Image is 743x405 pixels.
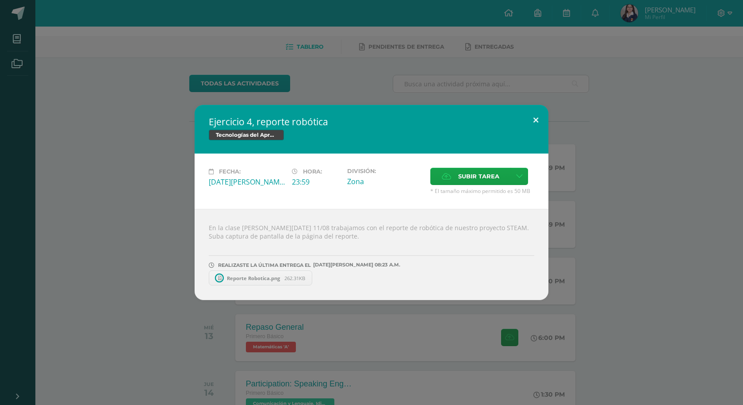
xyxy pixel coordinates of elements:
h2: Ejercicio 4, reporte robótica [209,116,534,128]
div: Zona [347,177,423,186]
span: Tecnologías del Aprendizaje y la Comunicación [209,130,284,140]
button: Close (Esc) [523,105,548,135]
div: [DATE][PERSON_NAME] [209,177,285,187]
a: Reporte Robotica.png 262.31KB [209,270,312,285]
span: Reporte Robotica.png [222,275,284,282]
span: 262.31KB [284,275,305,282]
span: Fecha: [219,168,241,175]
div: En la clase [PERSON_NAME][DATE] 11/08 trabajamos con el reporte de robótica de nuestro proyecto S... [195,209,548,300]
label: División: [347,168,423,174]
div: 23:59 [292,177,340,187]
span: Hora: [303,168,322,175]
span: REALIZASTE LA ÚLTIMA ENTREGA EL [218,262,311,268]
span: * El tamaño máximo permitido es 50 MB [430,187,534,195]
span: Subir tarea [458,168,499,185]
